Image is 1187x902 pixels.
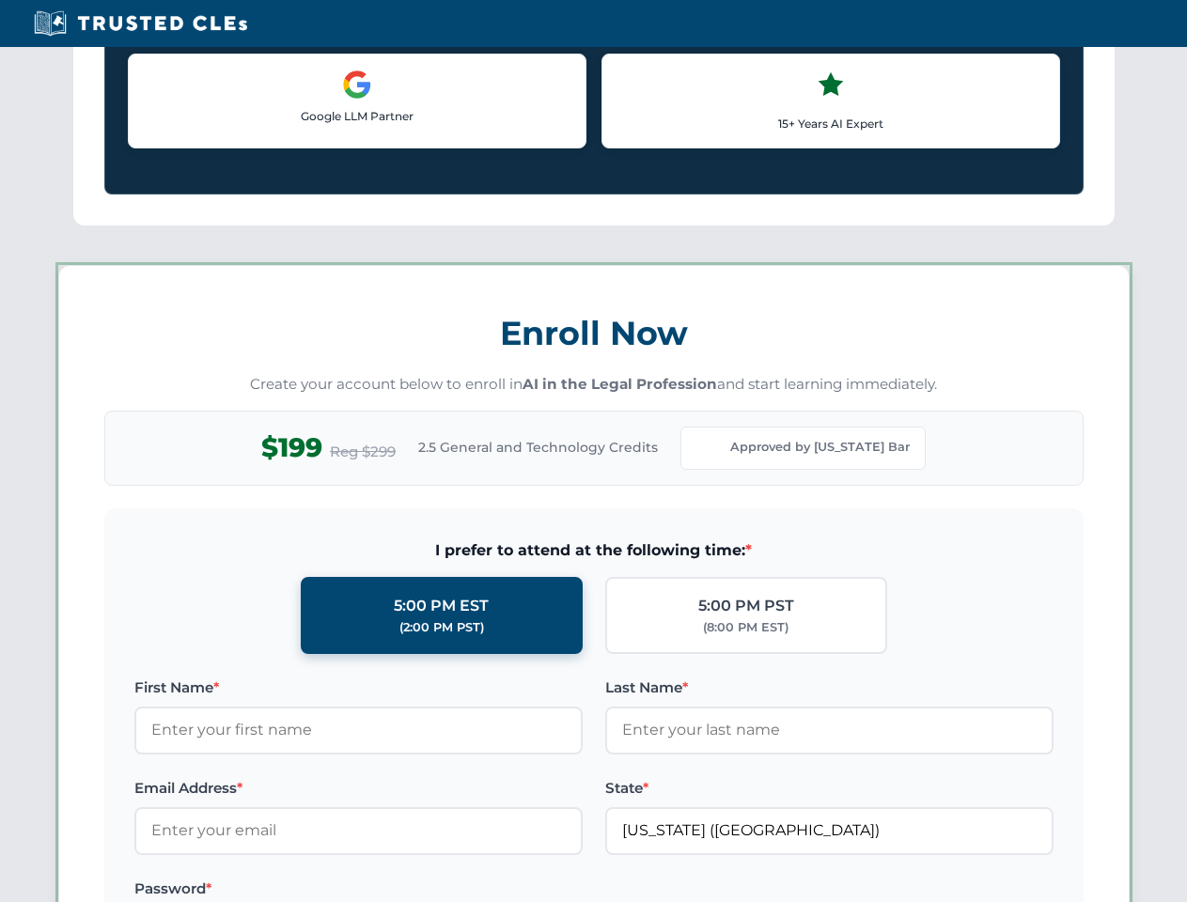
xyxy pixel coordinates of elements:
[330,441,396,463] span: Reg $299
[134,707,583,754] input: Enter your first name
[134,676,583,699] label: First Name
[605,777,1054,800] label: State
[134,538,1054,563] span: I prefer to attend at the following time:
[104,374,1084,396] p: Create your account below to enroll in and start learning immediately.
[261,427,322,469] span: $199
[523,375,717,393] strong: AI in the Legal Profession
[104,303,1084,363] h3: Enroll Now
[394,594,489,618] div: 5:00 PM EST
[730,438,910,457] span: Approved by [US_STATE] Bar
[134,878,583,900] label: Password
[703,618,789,637] div: (8:00 PM EST)
[696,435,723,461] img: Florida Bar
[698,594,794,618] div: 5:00 PM PST
[418,437,658,458] span: 2.5 General and Technology Credits
[605,676,1054,699] label: Last Name
[134,777,583,800] label: Email Address
[605,807,1054,854] input: Florida (FL)
[605,707,1054,754] input: Enter your last name
[617,115,1044,132] p: 15+ Years AI Expert
[28,9,253,38] img: Trusted CLEs
[134,807,583,854] input: Enter your email
[144,107,570,125] p: Google LLM Partner
[342,70,372,100] img: Google
[399,618,484,637] div: (2:00 PM PST)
